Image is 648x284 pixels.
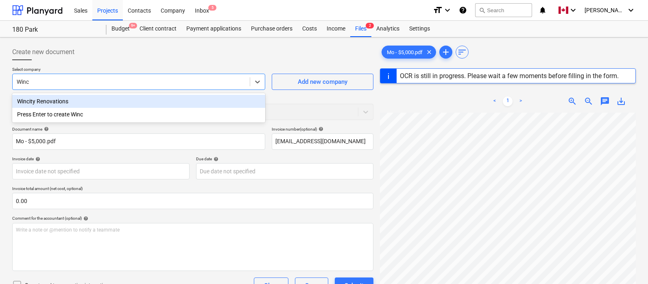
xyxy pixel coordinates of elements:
span: 9+ [129,23,137,28]
span: help [42,127,49,131]
span: chat [600,96,610,106]
div: Wincity Renovations [12,95,265,108]
span: 5 [208,5,216,11]
div: Add new company [298,76,347,87]
div: Files [350,21,371,37]
div: Document name [12,127,265,132]
a: Settings [404,21,435,37]
a: Page 1 is your current page [503,96,513,106]
span: help [34,157,40,162]
span: clear [424,47,434,57]
span: help [82,216,88,221]
span: add [441,47,451,57]
a: Costs [297,21,322,37]
input: Invoice total amount (net cost, optional) [12,193,373,209]
input: Invoice number [272,133,373,150]
span: save_alt [616,96,626,106]
div: Invoice number (optional) [272,127,373,132]
a: Budget9+ [107,21,135,37]
span: Mo - $5,000.pdf [382,49,428,55]
input: Due date not specified [196,163,373,179]
button: Add new company [272,74,373,90]
a: Previous page [490,96,500,106]
div: Invoice date [12,156,190,162]
div: Budget [107,21,135,37]
span: zoom_in [567,96,577,106]
div: Comment for the accountant (optional) [12,216,373,221]
div: Due date [196,156,373,162]
span: sort [457,47,467,57]
a: Income [322,21,350,37]
iframe: Chat Widget [607,245,648,284]
p: Invoice total amount (net cost, optional) [12,186,373,193]
a: Purchase orders [246,21,297,37]
span: help [317,127,323,131]
div: OCR is still in progress. Please wait a few moments before filling in the form. [400,72,619,80]
div: Press Enter to create Winc [12,108,265,121]
input: Invoice date not specified [12,163,190,179]
a: Payment applications [181,21,246,37]
a: Analytics [371,21,404,37]
span: Create new document [12,47,74,57]
input: Document name [12,133,265,150]
div: Mo - $5,000.pdf [382,46,436,59]
a: Files2 [350,21,371,37]
span: zoom_out [584,96,593,106]
p: Select company [12,67,265,74]
a: Next page [516,96,526,106]
div: 180 Park [12,26,97,34]
span: help [212,157,218,162]
span: 2 [366,23,374,28]
a: Client contract [135,21,181,37]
